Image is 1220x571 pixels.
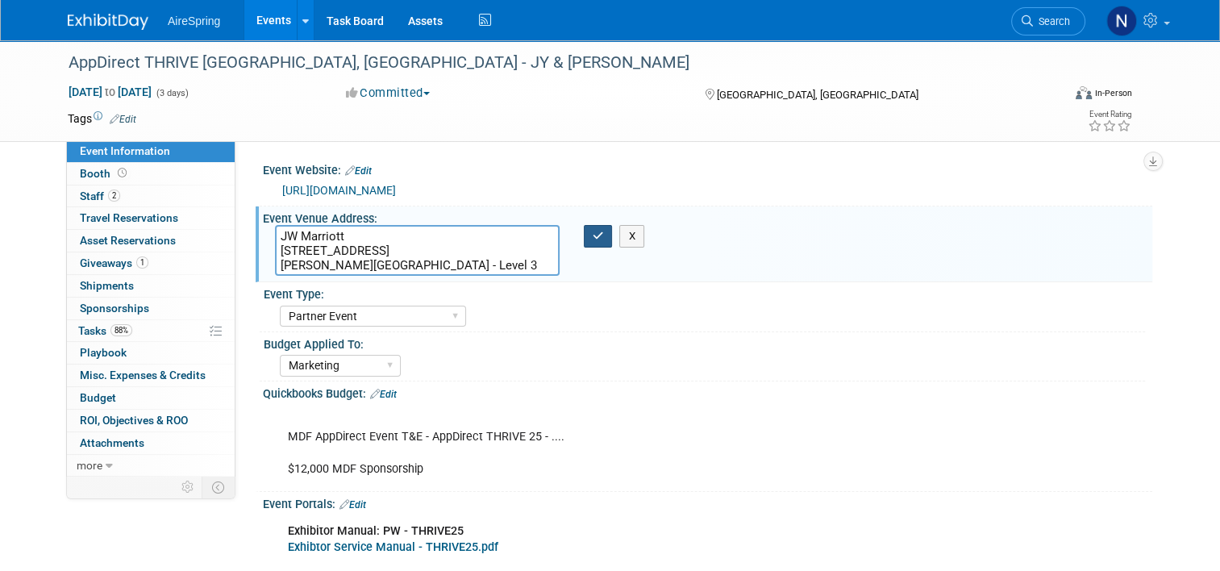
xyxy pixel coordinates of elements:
[115,167,130,179] span: Booth not reserved yet
[1094,87,1132,99] div: In-Person
[619,225,644,248] button: X
[263,206,1152,227] div: Event Venue Address:
[67,207,235,229] a: Travel Reservations
[288,540,498,554] a: Exhibtor Service Manual - THRIVE25.pdf
[370,389,397,400] a: Edit
[136,256,148,269] span: 1
[67,252,235,274] a: Giveaways1
[1033,15,1070,27] span: Search
[67,432,235,454] a: Attachments
[202,477,235,498] td: Toggle Event Tabs
[67,185,235,207] a: Staff2
[80,279,134,292] span: Shipments
[80,144,170,157] span: Event Information
[68,14,148,30] img: ExhibitDay
[717,89,918,101] span: [GEOGRAPHIC_DATA], [GEOGRAPHIC_DATA]
[1076,86,1092,99] img: Format-Inperson.png
[263,381,1152,402] div: Quickbooks Budget:
[80,211,178,224] span: Travel Reservations
[67,298,235,319] a: Sponsorships
[80,391,116,404] span: Budget
[67,230,235,252] a: Asset Reservations
[80,167,130,180] span: Booth
[1106,6,1137,36] img: Natalie Pyron
[63,48,1042,77] div: AppDirect THRIVE [GEOGRAPHIC_DATA], [GEOGRAPHIC_DATA] - JY & [PERSON_NAME]
[168,15,220,27] span: AireSpring
[78,324,132,337] span: Tasks
[67,410,235,431] a: ROI, Objectives & ROO
[1011,7,1085,35] a: Search
[67,342,235,364] a: Playbook
[67,140,235,162] a: Event Information
[67,163,235,185] a: Booth
[1088,110,1131,119] div: Event Rating
[68,110,136,127] td: Tags
[282,184,396,197] a: [URL][DOMAIN_NAME]
[80,190,120,202] span: Staff
[345,165,372,177] a: Edit
[340,85,436,102] button: Committed
[174,477,202,498] td: Personalize Event Tab Strip
[108,190,120,202] span: 2
[288,524,464,538] b: Exhibitor Manual: PW - THRIVE25
[277,405,980,486] div: MDF AppDirect Event T&E - AppDirect THRIVE 25 - .... $12,000 MDF Sponsorship
[263,492,1152,513] div: Event Portals:
[80,302,149,315] span: Sponsorships
[68,85,152,99] span: [DATE] [DATE]
[80,234,176,247] span: Asset Reservations
[110,114,136,125] a: Edit
[67,387,235,409] a: Budget
[80,346,127,359] span: Playbook
[80,414,188,427] span: ROI, Objectives & ROO
[264,332,1145,352] div: Budget Applied To:
[67,320,235,342] a: Tasks88%
[80,256,148,269] span: Giveaways
[80,436,144,449] span: Attachments
[67,455,235,477] a: more
[975,84,1132,108] div: Event Format
[110,324,132,336] span: 88%
[339,499,366,511] a: Edit
[263,158,1152,179] div: Event Website:
[80,369,206,381] span: Misc. Expenses & Credits
[77,459,102,472] span: more
[102,85,118,98] span: to
[67,365,235,386] a: Misc. Expenses & Credits
[155,88,189,98] span: (3 days)
[264,282,1145,302] div: Event Type:
[67,275,235,297] a: Shipments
